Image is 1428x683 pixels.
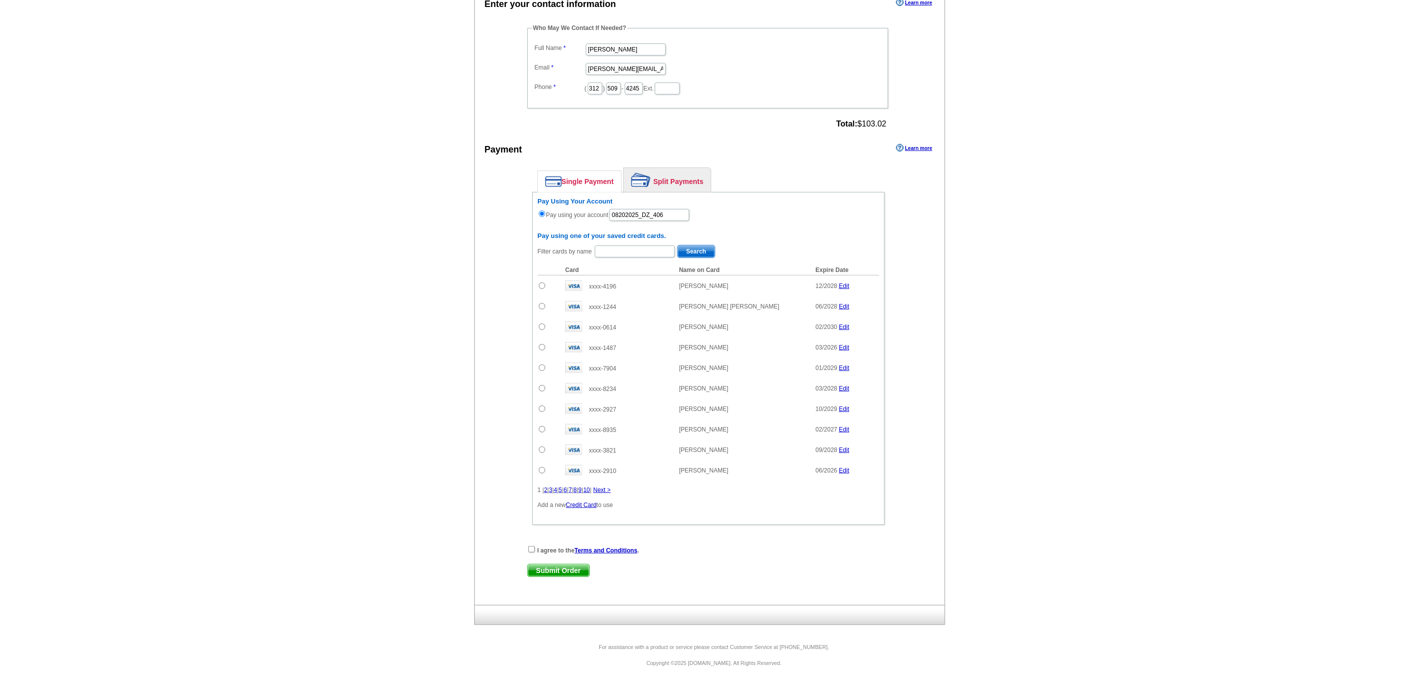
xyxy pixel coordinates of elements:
span: $103.02 [836,119,886,128]
a: Edit [839,282,850,289]
a: Credit Card [566,501,596,508]
a: 8 [574,486,577,493]
span: xxxx-2910 [589,467,616,474]
span: 02/2030 [816,323,837,330]
a: 3 [549,486,552,493]
label: Phone [535,82,585,91]
span: [PERSON_NAME] [679,385,729,392]
a: 10 [583,486,590,493]
span: xxxx-3821 [589,447,616,454]
th: Name on Card [674,265,811,275]
span: [PERSON_NAME] [679,467,729,474]
span: Search [678,245,715,257]
img: visa.gif [565,403,582,414]
p: Add a new to use [538,500,879,509]
a: Edit [839,385,850,392]
span: xxxx-8234 [589,385,616,392]
span: [PERSON_NAME] [679,323,729,330]
span: 02/2027 [816,426,837,433]
th: Expire Date [811,265,879,275]
a: 5 [559,486,562,493]
a: 7 [569,486,572,493]
span: 06/2026 [816,467,837,474]
span: [PERSON_NAME] [679,446,729,453]
a: 9 [578,486,582,493]
img: single-payment.png [545,176,562,187]
span: [PERSON_NAME] [679,364,729,371]
span: [PERSON_NAME] [679,426,729,433]
span: 09/2028 [816,446,837,453]
img: visa.gif [565,301,582,311]
legend: Who May We Contact If Needed? [532,23,627,32]
label: Filter cards by name [538,247,592,256]
a: Edit [839,446,850,453]
span: 01/2029 [816,364,837,371]
span: [PERSON_NAME] [679,282,729,289]
strong: Total: [836,119,857,128]
img: visa.gif [565,362,582,373]
span: xxxx-7904 [589,365,616,372]
div: Pay using your account [538,197,879,222]
label: Email [535,63,585,72]
input: PO #: [609,209,689,221]
img: visa.gif [565,424,582,434]
a: Edit [839,426,850,433]
iframe: LiveChat chat widget [1228,450,1428,683]
img: visa.gif [565,444,582,455]
h6: Pay Using Your Account [538,197,879,205]
a: Edit [839,364,850,371]
button: Search [677,245,715,258]
img: split-payment.png [631,173,651,187]
a: Learn more [896,144,932,152]
span: Submit Order [528,564,589,576]
span: xxxx-0614 [589,324,616,331]
strong: I agree to the . [537,547,639,554]
span: 03/2026 [816,344,837,351]
a: Edit [839,344,850,351]
h6: Pay using one of your saved credit cards. [538,232,879,240]
span: xxxx-4196 [589,283,616,290]
a: 6 [564,486,567,493]
img: visa.gif [565,383,582,393]
a: Edit [839,405,850,412]
div: Payment [485,143,522,156]
a: Next > [593,486,611,493]
a: Single Payment [538,171,621,192]
a: 4 [554,486,557,493]
a: Edit [839,467,850,474]
span: 10/2029 [816,405,837,412]
dd: ( ) - Ext. [532,80,883,95]
img: visa.gif [565,321,582,332]
a: Edit [839,323,850,330]
span: [PERSON_NAME] [679,405,729,412]
span: xxxx-2927 [589,406,616,413]
a: Edit [839,303,850,310]
span: xxxx-8935 [589,426,616,433]
span: xxxx-1244 [589,303,616,310]
img: visa.gif [565,465,582,475]
span: [PERSON_NAME] [PERSON_NAME] [679,303,780,310]
img: visa.gif [565,342,582,352]
div: 1 | | | | | | | | | | [538,485,879,494]
span: [PERSON_NAME] [679,344,729,351]
span: 03/2028 [816,385,837,392]
span: xxxx-1487 [589,344,616,351]
a: Terms and Conditions [575,547,638,554]
label: Full Name [535,43,585,52]
th: Card [560,265,674,275]
span: 06/2028 [816,303,837,310]
a: 2 [544,486,548,493]
a: Split Payments [624,168,711,192]
img: visa.gif [565,280,582,291]
span: 12/2028 [816,282,837,289]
